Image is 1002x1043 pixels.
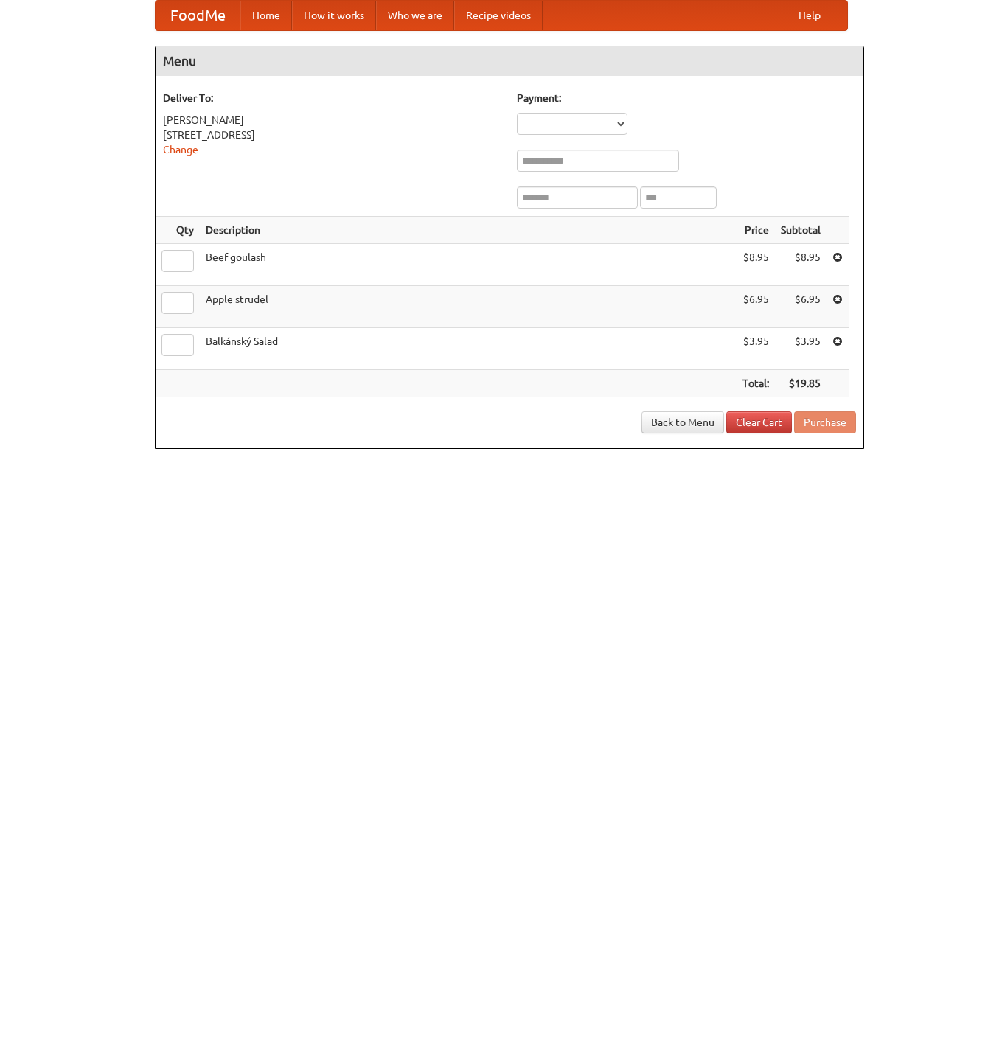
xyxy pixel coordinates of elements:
[726,411,792,433] a: Clear Cart
[200,328,737,370] td: Balkánský Salad
[775,217,827,244] th: Subtotal
[163,113,502,128] div: [PERSON_NAME]
[376,1,454,30] a: Who we are
[156,46,863,76] h4: Menu
[794,411,856,433] button: Purchase
[163,128,502,142] div: [STREET_ADDRESS]
[737,217,775,244] th: Price
[775,244,827,286] td: $8.95
[240,1,292,30] a: Home
[292,1,376,30] a: How it works
[641,411,724,433] a: Back to Menu
[200,217,737,244] th: Description
[737,286,775,328] td: $6.95
[163,144,198,156] a: Change
[775,370,827,397] th: $19.85
[163,91,502,105] h5: Deliver To:
[517,91,856,105] h5: Payment:
[775,286,827,328] td: $6.95
[454,1,543,30] a: Recipe videos
[156,1,240,30] a: FoodMe
[737,370,775,397] th: Total:
[200,286,737,328] td: Apple strudel
[200,244,737,286] td: Beef goulash
[156,217,200,244] th: Qty
[737,328,775,370] td: $3.95
[787,1,832,30] a: Help
[737,244,775,286] td: $8.95
[775,328,827,370] td: $3.95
